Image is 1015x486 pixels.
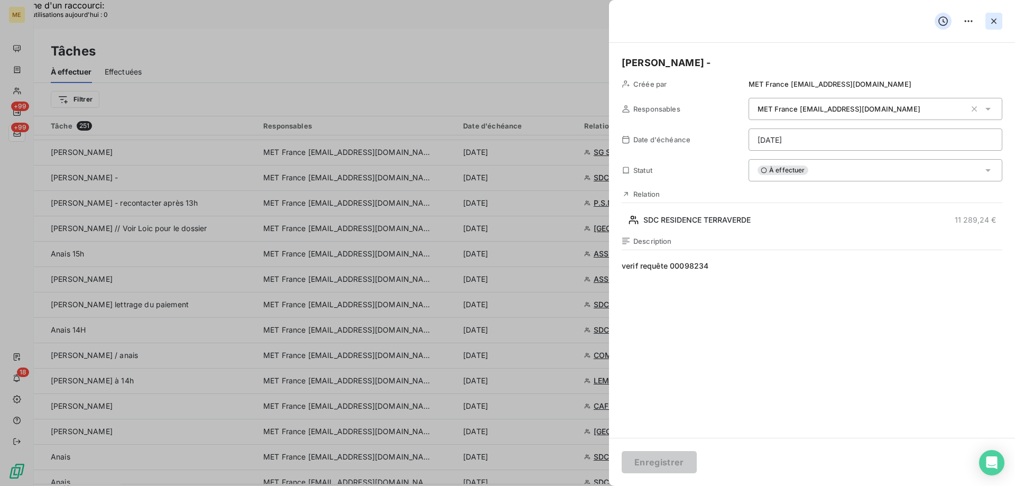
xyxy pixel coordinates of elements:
[633,105,680,113] span: Responsables
[633,166,652,175] span: Statut
[633,190,660,198] span: Relation
[622,261,1002,464] span: verif requête 00098234
[749,129,1002,151] input: placeholder
[955,215,996,225] span: 11 289,24 €
[758,105,920,113] span: MET France [EMAIL_ADDRESS][DOMAIN_NAME]
[979,450,1004,475] div: Open Intercom Messenger
[622,212,1002,228] button: SDC RESIDENCE TERRAVERDE11 289,24 €
[622,451,697,473] button: Enregistrer
[749,80,911,88] span: MET France [EMAIL_ADDRESS][DOMAIN_NAME]
[758,166,808,175] span: À effectuer
[633,237,672,245] span: Description
[633,135,690,144] span: Date d'échéance
[633,80,667,88] span: Créée par
[643,215,751,225] span: SDC RESIDENCE TERRAVERDE
[622,56,1002,70] h5: [PERSON_NAME] -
